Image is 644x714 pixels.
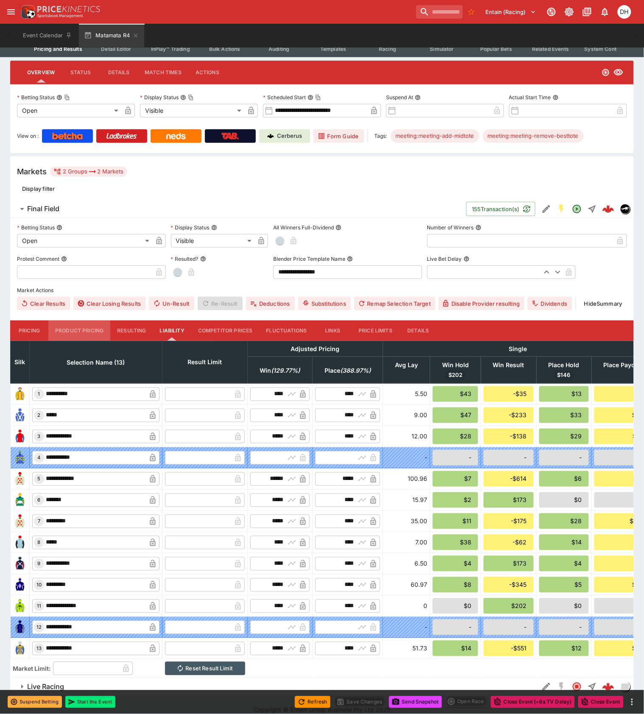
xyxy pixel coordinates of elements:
[260,321,314,341] button: Fluctuations
[433,429,478,444] div: $28
[433,619,478,635] div: -
[13,494,27,507] img: runner 6
[56,225,62,231] button: Betting Status
[433,492,478,508] div: $2
[17,224,55,231] p: Betting Status
[597,4,613,20] button: Notifications
[277,132,302,140] p: Cerberus
[484,556,534,572] div: $173
[572,682,582,692] svg: Closed
[386,559,427,568] div: 6.50
[52,133,83,139] img: Betcha
[48,321,110,341] button: Product Pricing
[200,256,206,262] button: Resulted?
[17,182,60,195] button: Display filter
[37,14,83,18] img: Sportsbook Management
[53,167,124,177] div: 2 Groups 2 Markets
[539,450,589,466] div: -
[35,625,43,630] span: 12
[433,535,478,550] div: $38
[445,696,487,708] div: split button
[554,371,574,380] span: $146
[615,3,634,21] button: Daniel Hooper
[315,95,321,100] button: Copy To Clipboard
[10,201,466,218] button: Final Field
[539,407,589,423] div: $33
[273,224,334,231] p: All Winners Full-Dividend
[539,492,589,508] div: $0
[433,407,478,423] div: $47
[221,133,239,139] img: TabNZ
[484,577,534,593] div: -$345
[585,201,600,217] button: Straight
[433,450,478,466] div: -
[209,46,241,52] span: Bulk Actions
[13,621,27,634] img: runner 12
[602,203,614,215] div: e9cf9746-c08c-452c-a968-735270d82303
[539,201,554,217] button: Edit Detail
[386,580,427,589] div: 60.97
[315,365,380,376] span: Place(388.97%)
[314,321,352,341] button: Links
[17,167,47,176] h5: Markets
[433,577,478,593] div: $8
[386,94,413,101] p: Suspend At
[64,95,70,100] button: Copy To Clipboard
[585,679,600,694] button: Straight
[267,133,274,139] img: Cerberus
[17,255,59,262] p: Protest Comment
[386,474,427,483] div: 100.96
[386,360,427,370] span: Avg Lay
[386,411,427,420] div: 9.00
[65,696,115,708] button: Start the Event
[539,556,589,572] div: $4
[36,519,42,524] span: 7
[36,455,42,461] span: 4
[17,297,70,310] button: Clear Results
[484,492,534,508] div: $173
[110,321,153,341] button: Resulting
[340,365,371,376] em: ( 388.97 %)
[415,95,421,100] button: Suspend At
[62,62,100,83] button: Status
[539,360,589,370] span: Place Hold
[433,513,478,529] div: $11
[433,471,478,487] div: $7
[539,641,589,656] div: $12
[600,201,617,218] a: e9cf9746-c08c-452c-a968-735270d82303
[509,94,551,101] p: Actual Start Time
[36,413,42,418] span: 2
[171,234,255,248] div: Visible
[171,255,199,262] p: Resulted?
[17,104,121,117] div: Open
[585,46,626,52] span: System Controls
[8,696,62,708] button: Suspend Betting
[539,619,589,635] div: -
[61,256,67,262] button: Protest Comment
[106,133,137,139] img: Ladbrokes
[620,682,630,692] div: liveracing
[580,4,595,20] button: Documentation
[73,297,146,310] button: Clear Losing Results
[251,365,310,376] span: Win(129.77%)
[149,297,194,310] span: Un-Result
[483,132,584,140] span: meeting:meeting-remove-besttote
[13,451,27,465] img: runner 4
[17,94,55,101] p: Betting Status
[79,24,144,47] button: Matamata R4
[572,204,582,214] svg: Open
[386,644,427,653] div: 51.73
[246,297,295,310] button: Deductions
[578,696,624,708] button: Close Event
[36,540,42,546] span: 8
[580,297,627,310] button: HideSummary
[484,386,534,402] div: -$35
[484,535,534,550] div: -$62
[13,557,27,571] img: runner 9
[433,360,478,370] span: Win Hold
[386,538,427,547] div: 7.00
[399,321,437,341] button: Details
[562,4,577,20] button: Toggle light/dark mode
[602,681,614,693] div: e00d99b7-93c7-40b8-b414-178b061e56b6
[17,129,39,143] label: View on :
